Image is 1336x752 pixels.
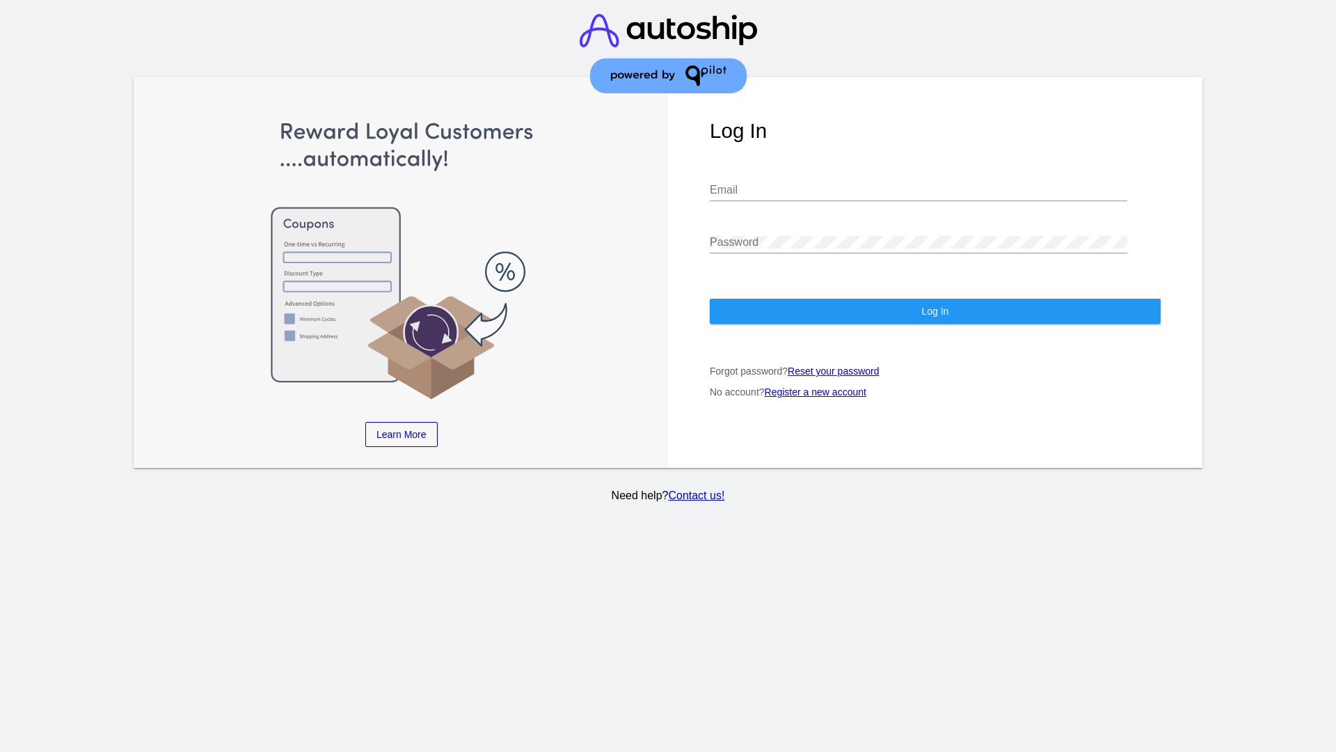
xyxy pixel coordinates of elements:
[365,422,438,447] a: Learn More
[132,489,1205,502] p: Need help?
[921,306,948,317] span: Log In
[710,184,1127,196] input: Email
[176,119,627,401] img: Apply Coupons Automatically to Scheduled Orders with QPilot
[710,386,1161,398] p: No account?
[710,366,1161,377] p: Forgot password?
[710,299,1161,324] button: Log In
[668,489,724,501] a: Contact us!
[376,429,427,440] span: Learn More
[788,366,880,377] a: Reset your password
[765,386,866,398] a: Register a new account
[710,119,1161,143] h1: Log In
